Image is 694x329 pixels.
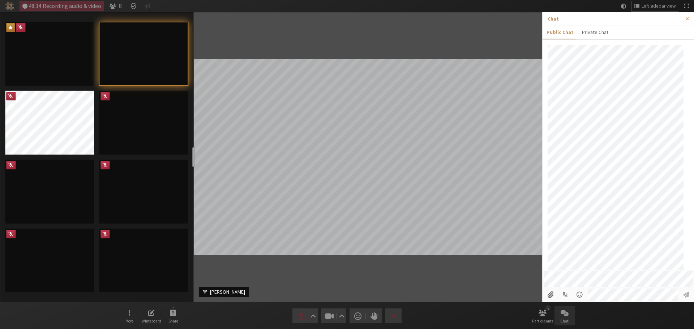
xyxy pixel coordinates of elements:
[681,1,691,11] button: Fullscreen
[107,1,125,11] button: Open participant list
[5,2,14,10] img: Iotum
[127,1,140,11] div: Meeting details Encryption enabled
[573,289,587,301] button: Open menu
[142,319,161,323] span: Whiteboard
[618,1,629,11] button: Using system theme
[192,147,195,167] div: resize
[532,319,553,323] span: Participants
[631,1,679,11] button: Change layout
[366,308,382,323] button: Raise hand
[141,306,162,326] button: Open shared whiteboard
[207,288,248,296] div: [PERSON_NAME]
[292,308,318,323] button: Unmute (Alt+A)
[337,308,346,323] button: Video setting
[142,1,153,11] button: Conversation
[560,319,569,323] span: Chat
[558,289,572,301] button: Show formatting
[119,306,140,326] button: Open menu
[125,319,133,323] span: More
[554,306,575,326] button: Close chat
[642,4,676,9] span: Left sidebar view
[681,12,694,26] button: Close sidebar
[20,1,104,11] div: Audio & video
[578,26,612,39] button: Private Chat
[119,3,122,9] span: 8
[308,308,317,323] button: Audio settings
[543,26,578,39] button: Public Chat
[321,308,346,323] button: Stop video (Alt+V)
[385,308,402,323] button: Leave meeting
[350,308,366,323] button: Send a reaction
[168,319,178,323] span: Share
[545,306,551,311] div: 8
[29,3,41,9] span: 48:34
[548,15,681,23] p: Chat
[532,306,553,326] button: Open participant list
[43,3,101,9] span: Recording audio & video
[163,306,183,326] button: Start sharing
[680,289,693,301] button: Send message
[194,12,542,302] section: Participant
